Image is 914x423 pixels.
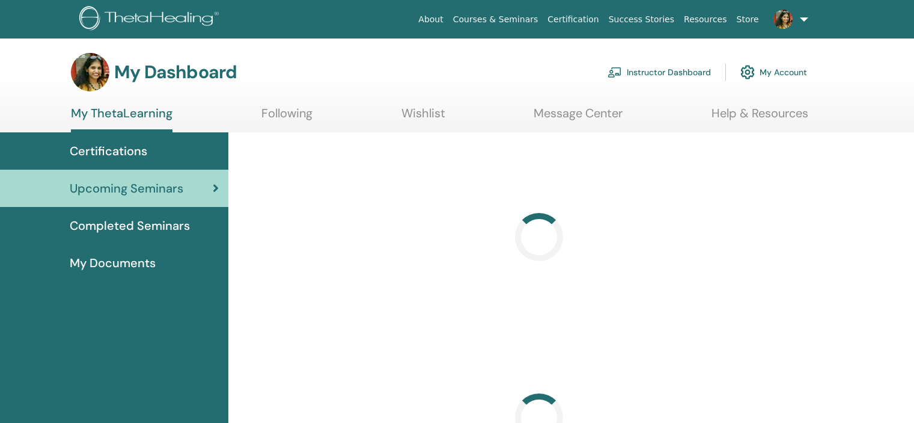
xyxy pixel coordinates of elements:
img: chalkboard-teacher.svg [608,67,622,78]
a: Certification [543,8,603,31]
img: logo.png [79,6,223,33]
span: Certifications [70,142,147,160]
a: Help & Resources [711,106,808,129]
a: Message Center [534,106,623,129]
a: Instructor Dashboard [608,59,711,85]
span: Completed Seminars [70,217,190,235]
a: About [413,8,448,31]
a: Store [732,8,764,31]
img: default.jpg [71,53,109,91]
img: cog.svg [740,62,755,82]
a: Resources [679,8,732,31]
a: Following [261,106,312,129]
img: default.jpg [773,10,793,29]
a: Courses & Seminars [448,8,543,31]
span: Upcoming Seminars [70,179,183,197]
span: My Documents [70,254,156,272]
a: My ThetaLearning [71,106,172,132]
a: Success Stories [604,8,679,31]
a: My Account [740,59,807,85]
a: Wishlist [401,106,445,129]
h3: My Dashboard [114,61,237,83]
